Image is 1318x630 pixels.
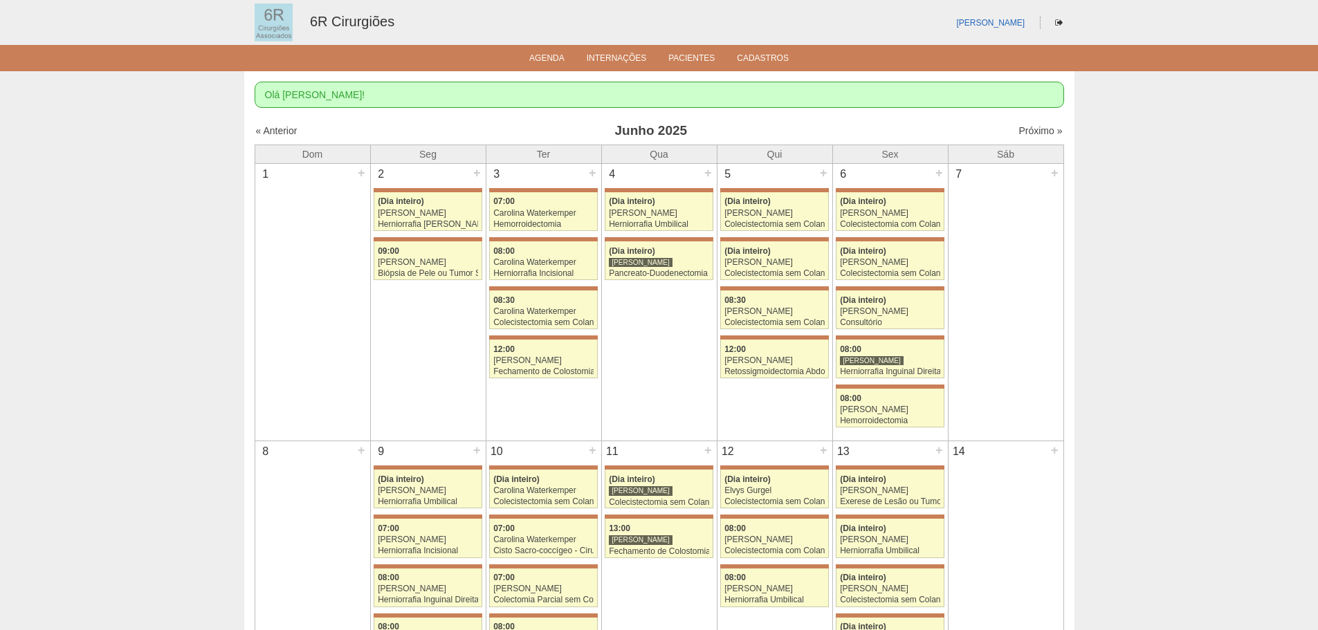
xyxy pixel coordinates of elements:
[836,515,944,519] div: Key: Maria Braido
[720,241,828,280] a: (Dia inteiro) [PERSON_NAME] Colecistectomia sem Colangiografia
[836,290,944,329] a: (Dia inteiro) [PERSON_NAME] Consultório
[933,164,945,182] div: +
[493,196,515,206] span: 07:00
[609,246,655,256] span: (Dia inteiro)
[720,568,828,607] a: 08:00 [PERSON_NAME] Herniorrafia Umbilical
[720,192,828,231] a: (Dia inteiro) [PERSON_NAME] Colecistectomia sem Colangiografia VL
[378,584,478,593] div: [PERSON_NAME]
[720,515,828,519] div: Key: Maria Braido
[840,220,940,229] div: Colecistectomia com Colangiografia VL
[489,290,597,329] a: 08:30 Carolina Waterkemper Colecistectomia sem Colangiografia VL
[836,192,944,231] a: (Dia inteiro) [PERSON_NAME] Colecistectomia com Colangiografia VL
[836,519,944,557] a: (Dia inteiro) [PERSON_NAME] Herniorrafia Umbilical
[374,237,482,241] div: Key: Maria Braido
[720,188,828,192] div: Key: Maria Braido
[720,470,828,508] a: (Dia inteiro) Elvys Gurgel Colecistectomia sem Colangiografia VL
[587,441,598,459] div: +
[724,307,825,316] div: [PERSON_NAME]
[840,416,940,425] div: Hemorroidectomia
[356,441,367,459] div: +
[605,241,713,280] a: (Dia inteiro) [PERSON_NAME] Pancreato-Duodenectomia com Linfadenectomia
[609,535,672,545] div: [PERSON_NAME]
[605,465,713,470] div: Key: Maria Braido
[840,524,886,533] span: (Dia inteiro)
[493,209,594,218] div: Carolina Waterkemper
[949,164,970,185] div: 7
[609,474,655,484] span: (Dia inteiro)
[948,145,1063,163] th: Sáb
[605,192,713,231] a: (Dia inteiro) [PERSON_NAME] Herniorrafia Umbilical
[493,486,594,495] div: Carolina Waterkemper
[489,335,597,340] div: Key: Maria Braido
[720,237,828,241] div: Key: Maria Braido
[668,53,715,67] a: Pacientes
[371,164,392,185] div: 2
[493,220,594,229] div: Hemorroidectomia
[724,246,771,256] span: (Dia inteiro)
[702,164,714,182] div: +
[493,318,594,327] div: Colecistectomia sem Colangiografia VL
[724,584,825,593] div: [PERSON_NAME]
[720,290,828,329] a: 08:30 [PERSON_NAME] Colecistectomia sem Colangiografia VL
[374,568,482,607] a: 08:00 [PERSON_NAME] Herniorrafia Inguinal Direita
[529,53,565,67] a: Agenda
[602,441,623,462] div: 11
[1018,125,1062,136] a: Próximo »
[489,568,597,607] a: 07:00 [PERSON_NAME] Colectomia Parcial sem Colostomia
[489,515,597,519] div: Key: Maria Braido
[493,497,594,506] div: Colecistectomia sem Colangiografia VL
[836,613,944,618] div: Key: Maria Braido
[609,524,630,533] span: 13:00
[724,535,825,544] div: [PERSON_NAME]
[724,295,746,305] span: 08:30
[493,269,594,278] div: Herniorrafia Incisional
[720,564,828,568] div: Key: Maria Braido
[449,121,852,141] h3: Junho 2025
[605,188,713,192] div: Key: Maria Braido
[840,307,940,316] div: [PERSON_NAME]
[833,164,854,185] div: 6
[840,258,940,267] div: [PERSON_NAME]
[840,355,904,366] div: [PERSON_NAME]
[489,241,597,280] a: 08:00 Carolina Waterkemper Herniorrafia Incisional
[840,367,940,376] div: Herniorrafia Inguinal Direita
[836,335,944,340] div: Key: Maria Braido
[1049,441,1061,459] div: +
[724,573,746,582] span: 08:00
[836,465,944,470] div: Key: Maria Braido
[836,340,944,378] a: 08:00 [PERSON_NAME] Herniorrafia Inguinal Direita
[378,196,424,206] span: (Dia inteiro)
[587,53,647,67] a: Internações
[587,164,598,182] div: +
[609,485,672,496] div: [PERSON_NAME]
[840,246,886,256] span: (Dia inteiro)
[255,441,277,462] div: 8
[374,515,482,519] div: Key: Maria Braido
[493,573,515,582] span: 07:00
[378,258,478,267] div: [PERSON_NAME]
[493,344,515,354] span: 12:00
[840,295,886,305] span: (Dia inteiro)
[724,474,771,484] span: (Dia inteiro)
[493,367,594,376] div: Fechamento de Colostomia ou Enterostomia
[720,340,828,378] a: 12:00 [PERSON_NAME] Retossigmoidectomia Abdominal
[493,258,594,267] div: Carolina Waterkemper
[378,497,478,506] div: Herniorrafia Umbilical
[840,497,940,506] div: Exerese de Lesão ou Tumor de Pele
[310,14,394,29] a: 6R Cirurgiões
[374,470,482,508] a: (Dia inteiro) [PERSON_NAME] Herniorrafia Umbilical
[724,209,825,218] div: [PERSON_NAME]
[724,318,825,327] div: Colecistectomia sem Colangiografia VL
[378,524,399,533] span: 07:00
[717,441,739,462] div: 12
[840,393,861,403] span: 08:00
[378,535,478,544] div: [PERSON_NAME]
[609,498,709,507] div: Colecistectomia sem Colangiografia
[493,474,540,484] span: (Dia inteiro)
[255,82,1064,108] div: Olá [PERSON_NAME]!
[724,220,825,229] div: Colecistectomia sem Colangiografia VL
[724,269,825,278] div: Colecistectomia sem Colangiografia
[702,441,714,459] div: +
[956,18,1025,28] a: [PERSON_NAME]
[374,613,482,618] div: Key: Maria Braido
